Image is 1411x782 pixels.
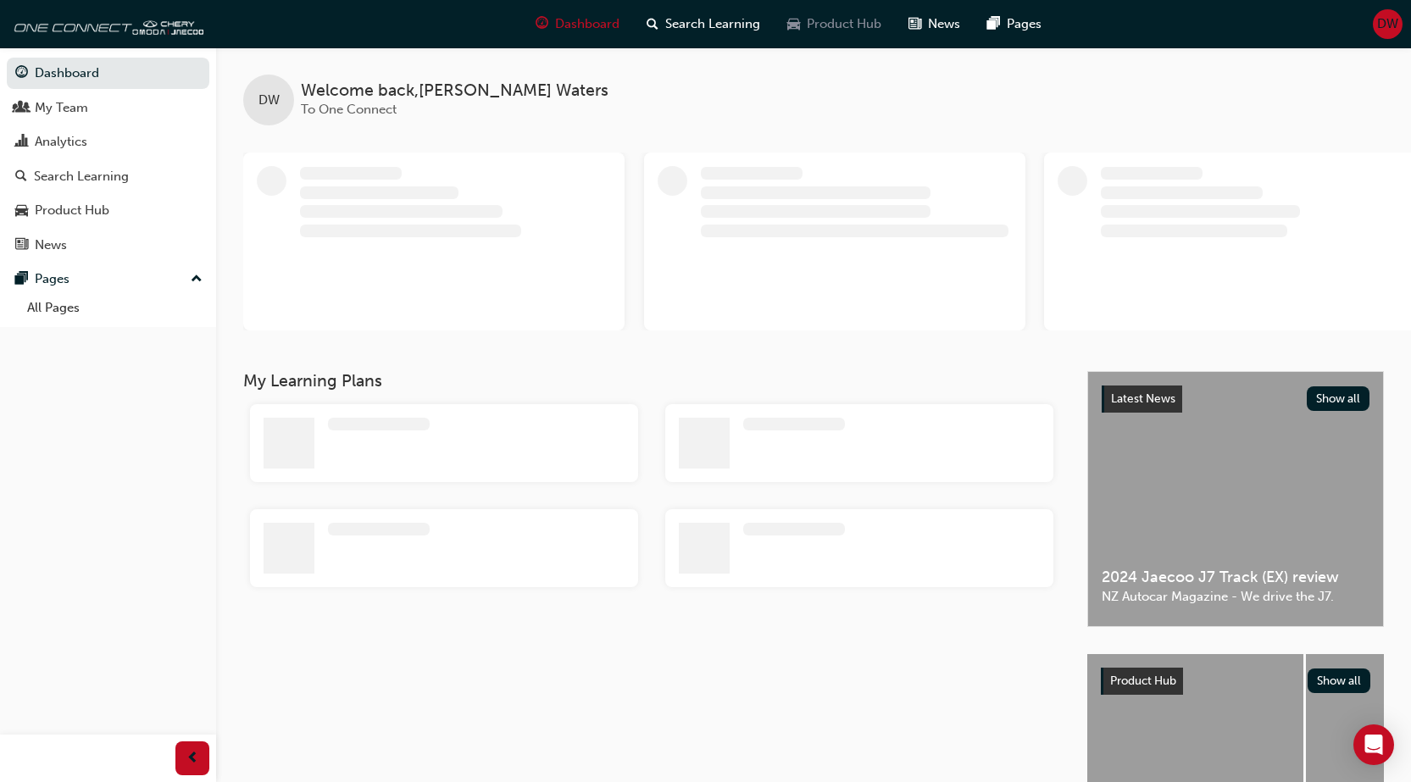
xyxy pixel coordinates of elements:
span: car-icon [15,203,28,219]
span: Dashboard [555,14,619,34]
a: pages-iconPages [974,7,1055,42]
a: Product HubShow all [1101,668,1370,695]
span: people-icon [15,101,28,116]
a: Product Hub [7,195,209,226]
span: News [928,14,960,34]
span: Pages [1007,14,1042,34]
span: Product Hub [1110,674,1176,688]
div: Open Intercom Messenger [1353,724,1394,765]
button: DashboardMy TeamAnalyticsSearch LearningProduct HubNews [7,54,209,263]
h3: My Learning Plans [243,371,1060,391]
div: Pages [35,269,69,289]
span: DW [258,91,280,110]
span: Welcome back , [PERSON_NAME] Waters [301,81,608,101]
div: Product Hub [35,201,109,220]
button: Pages [7,263,209,295]
span: car-icon [787,14,800,35]
a: car-iconProduct Hub [774,7,895,42]
span: search-icon [15,169,27,185]
span: Latest News [1111,391,1175,406]
span: pages-icon [15,272,28,287]
a: Analytics [7,126,209,158]
a: News [7,230,209,261]
div: My Team [35,98,88,118]
div: Search Learning [34,167,129,186]
button: Show all [1308,668,1371,693]
a: My Team [7,92,209,124]
span: news-icon [15,238,28,253]
span: pages-icon [987,14,1000,35]
div: News [35,236,67,255]
span: chart-icon [15,135,28,150]
span: Search Learning [665,14,760,34]
a: Latest NewsShow all [1102,385,1369,413]
a: guage-iconDashboard [522,7,633,42]
span: DW [1377,14,1398,34]
span: Product Hub [807,14,881,34]
a: Search Learning [7,161,209,192]
button: Show all [1307,386,1370,411]
span: 2024 Jaecoo J7 Track (EX) review [1102,568,1369,587]
span: search-icon [647,14,658,35]
span: NZ Autocar Magazine - We drive the J7. [1102,587,1369,607]
span: prev-icon [186,748,199,769]
a: Latest NewsShow all2024 Jaecoo J7 Track (EX) reviewNZ Autocar Magazine - We drive the J7. [1087,371,1384,627]
button: DW [1373,9,1403,39]
span: guage-icon [15,66,28,81]
a: All Pages [20,295,209,321]
span: guage-icon [536,14,548,35]
div: Analytics [35,132,87,152]
a: search-iconSearch Learning [633,7,774,42]
a: Dashboard [7,58,209,89]
img: oneconnect [8,7,203,41]
span: To One Connect [301,102,397,117]
span: news-icon [908,14,921,35]
a: news-iconNews [895,7,974,42]
span: up-icon [191,269,203,291]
